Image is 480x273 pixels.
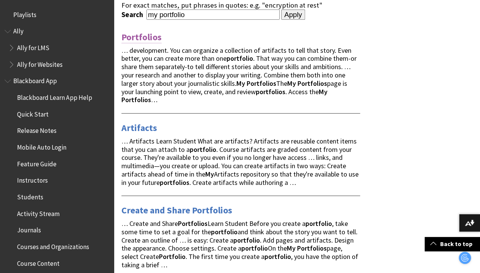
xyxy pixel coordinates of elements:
[297,79,327,88] strong: Portfolios
[233,236,260,245] strong: portfolio
[160,178,189,187] strong: portfolios
[264,252,291,261] strong: portfolio
[305,219,332,228] strong: portfolio
[425,237,480,251] a: Back to top
[13,75,57,85] span: Blackboard App
[241,244,268,252] strong: portfolio
[13,8,36,19] span: Playlists
[178,219,208,228] strong: Portfolios
[17,207,60,218] span: Activity Stream
[121,10,145,19] label: Search
[297,244,327,252] strong: Portfolios
[17,191,43,201] span: Students
[121,1,360,9] div: For exact matches, put phrases in quotes: e.g. "encryption at rest"
[205,170,214,178] strong: My
[256,87,285,96] strong: portfolios
[17,58,63,68] span: Ally for Websites
[13,25,24,35] span: Ally
[121,122,157,134] a: Artifacts
[236,79,245,88] strong: My
[17,91,92,101] span: Blackboard Learn App Help
[247,79,276,88] strong: Portfolios
[287,244,296,252] strong: My
[211,227,238,236] strong: portfolio
[121,95,151,104] strong: Portfolios
[159,252,186,261] strong: Portfolio
[121,31,162,43] a: Portfolios
[121,204,232,216] a: Create and Share Portfolios
[17,141,66,151] span: Mobile Auto Login
[17,224,41,234] span: Journals
[17,158,57,168] span: Feature Guide
[121,137,359,187] span: … Artifacts Learn Student What are artifacts? Artifacts are reusable content items that you can a...
[227,54,253,63] strong: portfolio
[17,174,48,185] span: Instructors
[17,240,89,251] span: Courses and Organizations
[17,257,60,267] span: Course Content
[5,25,109,71] nav: Book outline for Anthology Ally Help
[17,125,57,135] span: Release Notes
[17,108,49,118] span: Quick Start
[121,219,358,269] span: … Create and Share Learn Student Before you create a , take some time to set a goal for the and t...
[281,9,305,20] input: Apply
[287,79,296,88] strong: My
[121,46,357,104] span: … development. You can organize a collection of artifacts to tell that story. Even better, you ca...
[17,41,49,52] span: Ally for LMS
[190,145,216,154] strong: portfolio
[5,8,109,21] nav: Book outline for Playlists
[319,87,327,96] strong: My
